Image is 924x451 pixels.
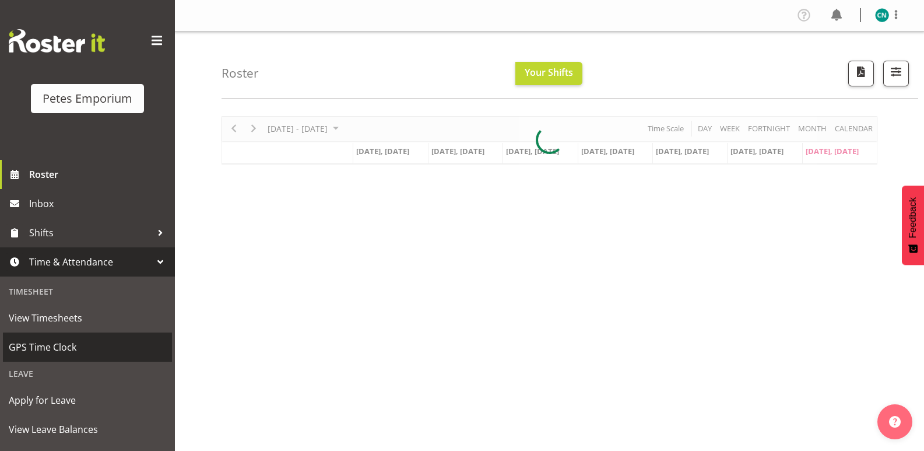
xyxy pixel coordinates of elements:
[902,186,924,265] button: Feedback - Show survey
[875,8,889,22] img: christine-neville11214.jpg
[883,61,909,86] button: Filter Shifts
[29,224,152,242] span: Shifts
[9,391,166,409] span: Apply for Leave
[3,415,172,444] a: View Leave Balances
[29,166,169,183] span: Roster
[9,338,166,356] span: GPS Time Clock
[43,90,132,107] div: Petes Emporium
[525,66,573,79] span: Your Shifts
[515,62,582,85] button: Your Shifts
[3,333,172,362] a: GPS Time Clock
[889,416,901,428] img: help-xxl-2.png
[3,303,172,333] a: View Timesheets
[9,29,105,53] img: Rosterit website logo
[29,195,169,212] span: Inbox
[848,61,874,86] button: Download a PDF of the roster according to the set date range.
[29,253,152,271] span: Time & Attendance
[9,309,166,327] span: View Timesheets
[222,67,259,80] h4: Roster
[908,197,918,238] span: Feedback
[3,362,172,386] div: Leave
[9,421,166,438] span: View Leave Balances
[3,386,172,415] a: Apply for Leave
[3,279,172,303] div: Timesheet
